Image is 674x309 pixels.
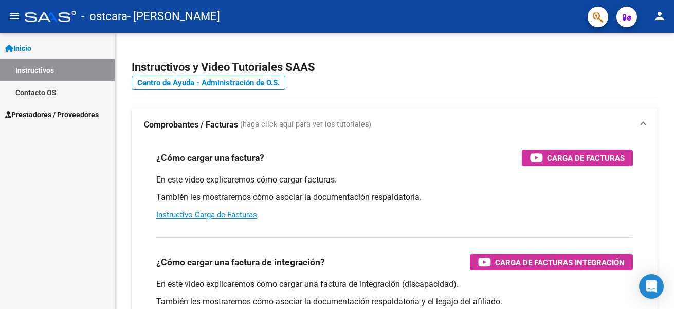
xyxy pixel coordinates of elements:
[132,76,285,90] a: Centro de Ayuda - Administración de O.S.
[8,10,21,22] mat-icon: menu
[156,174,633,186] p: En este video explicaremos cómo cargar facturas.
[240,119,371,131] span: (haga click aquí para ver los tutoriales)
[639,274,664,299] div: Open Intercom Messenger
[132,108,658,141] mat-expansion-panel-header: Comprobantes / Facturas (haga click aquí para ver los tutoriales)
[495,256,625,269] span: Carga de Facturas Integración
[522,150,633,166] button: Carga de Facturas
[144,119,238,131] strong: Comprobantes / Facturas
[5,43,31,54] span: Inicio
[653,10,666,22] mat-icon: person
[5,109,99,120] span: Prestadores / Proveedores
[156,151,264,165] h3: ¿Cómo cargar una factura?
[470,254,633,270] button: Carga de Facturas Integración
[127,5,220,28] span: - [PERSON_NAME]
[156,296,633,307] p: También les mostraremos cómo asociar la documentación respaldatoria y el legajo del afiliado.
[156,192,633,203] p: También les mostraremos cómo asociar la documentación respaldatoria.
[81,5,127,28] span: - ostcara
[156,279,633,290] p: En este video explicaremos cómo cargar una factura de integración (discapacidad).
[132,58,658,77] h2: Instructivos y Video Tutoriales SAAS
[156,210,257,220] a: Instructivo Carga de Facturas
[156,255,325,269] h3: ¿Cómo cargar una factura de integración?
[547,152,625,165] span: Carga de Facturas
